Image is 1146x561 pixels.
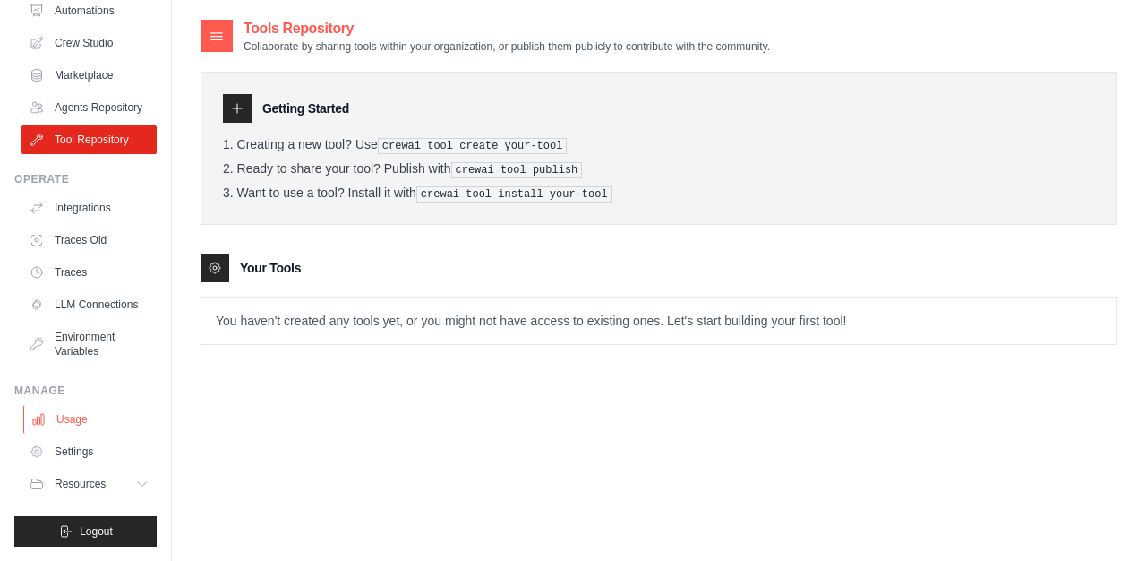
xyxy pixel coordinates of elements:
p: Collaborate by sharing tools within your organization, or publish them publicly to contribute wit... [244,39,770,54]
pre: crewai tool create your-tool [378,138,568,154]
a: Environment Variables [21,323,157,366]
span: Resources [55,477,106,491]
a: Agents Repository [21,93,157,122]
p: You haven't created any tools yet, or you might not have access to existing ones. Let's start bui... [201,298,1116,344]
h2: Tools Repository [244,18,770,39]
span: Logout [80,524,113,539]
div: Operate [14,172,157,186]
a: Settings [21,437,157,466]
a: Tool Repository [21,125,157,154]
pre: crewai tool install your-tool [416,186,612,203]
a: Crew Studio [21,29,157,57]
div: Manage [14,384,157,398]
a: Marketplace [21,61,157,90]
li: Ready to share your tool? Publish with [223,161,1095,178]
a: Usage [23,405,158,434]
li: Want to use a tool? Install it with [223,186,1095,203]
li: Creating a new tool? Use [223,137,1095,154]
h3: Your Tools [240,259,301,277]
button: Resources [21,470,157,498]
a: Integrations [21,194,157,222]
pre: crewai tool publish [451,162,583,178]
a: Traces Old [21,226,157,255]
a: LLM Connections [21,290,157,319]
a: Traces [21,258,157,287]
h3: Getting Started [262,99,349,117]
button: Logout [14,516,157,547]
